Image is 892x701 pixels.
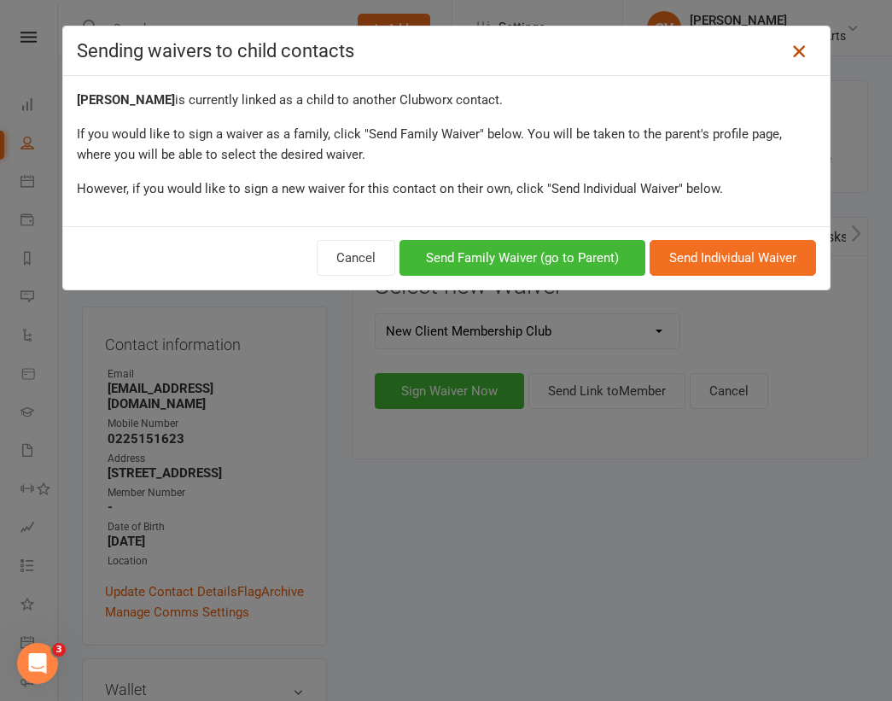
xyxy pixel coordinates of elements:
a: Close [785,38,813,65]
button: Cancel [317,240,395,276]
button: Send Family Waiver (go to Parent) [399,240,645,276]
div: However, if you would like to sign a new waiver for this contact on their own, click "Send Indivi... [77,178,816,199]
span: 3 [52,643,66,657]
strong: [PERSON_NAME] [77,92,175,108]
div: If you would like to sign a waiver as a family, click "Send Family Waiver" below. You will be tak... [77,124,816,165]
iframe: Intercom live chat [17,643,58,684]
button: Send Individual Waiver [650,240,816,276]
div: is currently linked as a child to another Clubworx contact. [77,90,816,110]
h4: Sending waivers to child contacts [77,40,816,61]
